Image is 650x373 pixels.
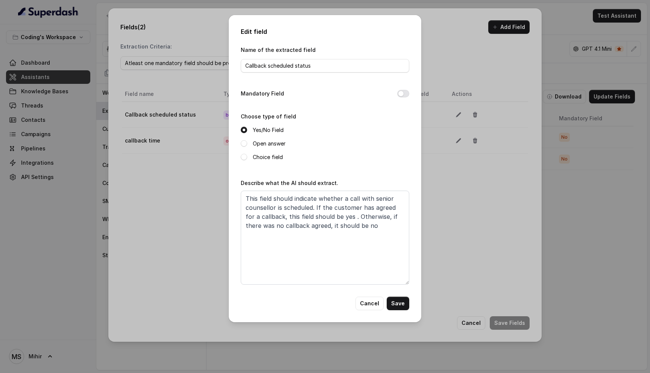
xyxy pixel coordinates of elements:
[241,89,284,98] label: Mandatory Field
[241,191,409,285] textarea: This field should indicate whether a call with senior counsellor is scheduled. If the customer ha...
[253,139,286,148] label: Open answer
[241,27,409,36] h2: Edit field
[355,297,384,310] button: Cancel
[253,153,283,162] label: Choice field
[253,126,284,135] label: Yes/No Field
[241,113,296,120] label: Choose type of field
[387,297,409,310] button: Save
[241,47,316,53] label: Name of the extracted field
[241,180,338,186] label: Describe what the AI should extract.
